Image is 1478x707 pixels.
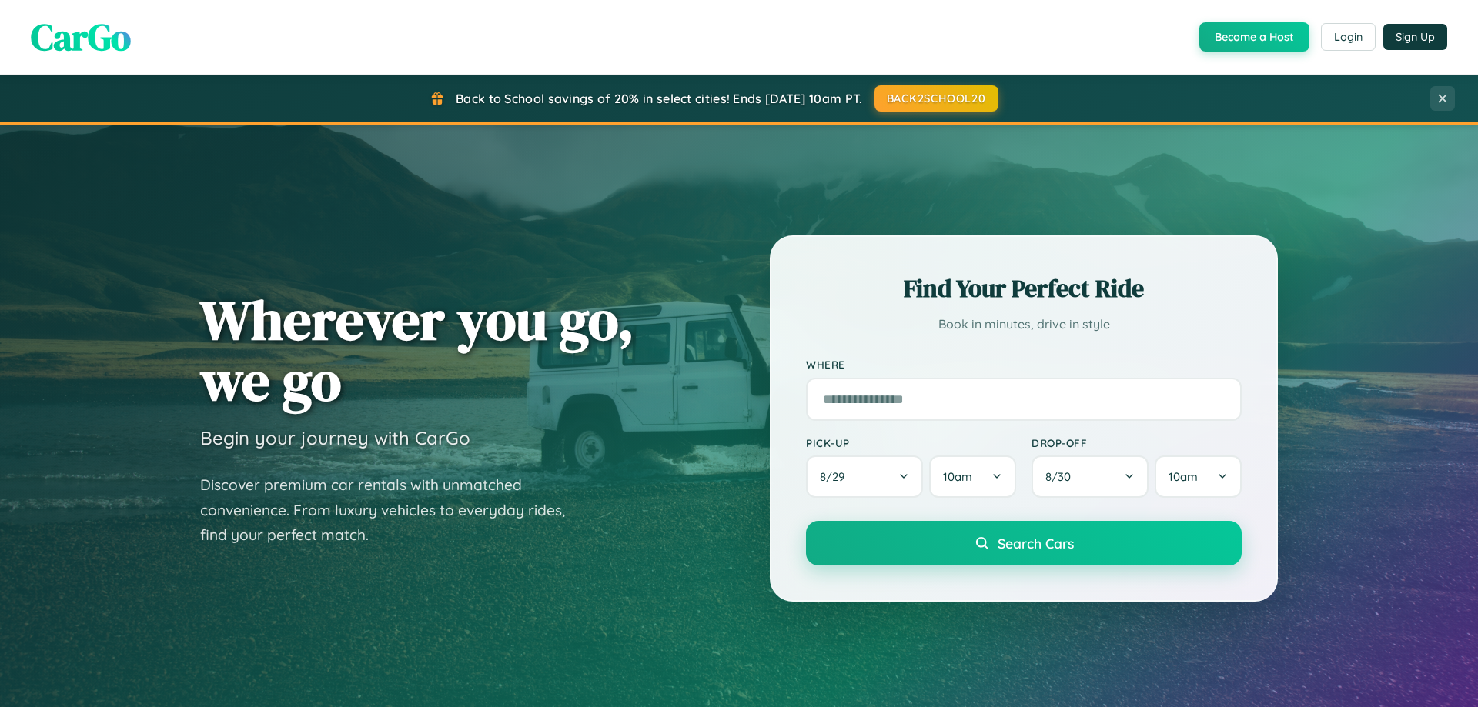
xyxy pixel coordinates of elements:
label: Pick-up [806,436,1016,449]
button: 10am [929,455,1016,498]
button: 8/30 [1032,455,1149,498]
h2: Find Your Perfect Ride [806,272,1242,305]
span: 10am [1169,469,1198,484]
span: Back to School savings of 20% in select cities! Ends [DATE] 10am PT. [456,91,862,106]
span: Search Cars [998,535,1074,552]
button: Become a Host [1199,22,1309,52]
span: CarGo [31,12,131,62]
button: Sign Up [1383,24,1447,50]
span: 8 / 30 [1045,469,1078,484]
h1: Wherever you go, we go [200,289,634,411]
label: Drop-off [1032,436,1242,449]
p: Discover premium car rentals with unmatched convenience. From luxury vehicles to everyday rides, ... [200,472,585,548]
label: Where [806,359,1242,372]
h3: Begin your journey with CarGo [200,426,470,449]
span: 10am [943,469,972,484]
p: Book in minutes, drive in style [806,313,1242,335]
span: 8 / 29 [820,469,852,484]
button: Search Cars [806,521,1242,565]
button: 8/29 [806,455,923,498]
button: 10am [1155,455,1242,498]
button: BACK2SCHOOL20 [874,85,998,112]
button: Login [1321,23,1376,51]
